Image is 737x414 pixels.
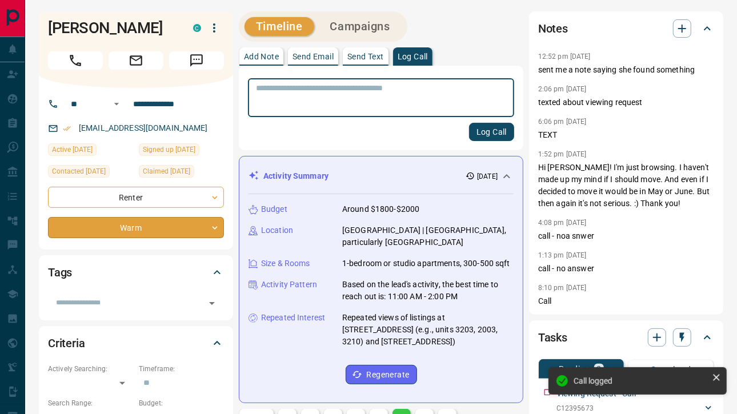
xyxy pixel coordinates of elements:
p: Based on the lead's activity, the best time to reach out is: 11:00 AM - 2:00 PM [342,279,514,303]
p: 12:52 pm [DATE] [538,53,591,61]
p: call - no answer [538,263,714,275]
p: Log Call [398,53,428,61]
h2: Notes [538,19,568,38]
span: Claimed [DATE] [143,166,190,177]
p: Add Note [244,53,279,61]
button: Timeline [245,17,314,36]
div: Activity Summary[DATE] [249,166,514,187]
button: Regenerate [346,365,417,384]
span: Contacted [DATE] [52,166,106,177]
p: Call [538,295,714,307]
span: Message [169,51,224,70]
div: Tasks [538,324,714,351]
div: condos.ca [193,24,201,32]
div: Criteria [48,329,224,357]
span: Call [48,51,103,70]
p: 2:06 pm [DATE] [538,85,587,93]
p: Actively Searching: [48,364,133,374]
h2: Tags [48,263,72,282]
p: 1:52 pm [DATE] [538,150,587,158]
div: Renter [48,187,224,208]
p: [DATE] [477,171,498,182]
h2: Tasks [538,328,567,347]
p: Repeated views of listings at [STREET_ADDRESS] (e.g., units 3203, 2003, 3210) and [STREET_ADDRESS]) [342,312,514,348]
div: Sun Nov 17 2024 [139,143,224,159]
p: 1-bedroom or studio apartments, 300-500 sqft [342,258,510,270]
button: Open [204,295,220,311]
span: Active [DATE] [52,144,93,155]
p: Hi [PERSON_NAME]! I'm just browsing. I haven't made up my mind if I should move. And even if I de... [538,162,714,210]
p: Send Email [293,53,334,61]
p: call - noa snwer [538,230,714,242]
div: Mon Sep 08 2025 [48,165,133,181]
span: Signed up [DATE] [143,144,195,155]
span: Email [109,51,163,70]
p: Repeated Interest [261,312,325,324]
p: Budget [261,203,287,215]
button: Open [110,97,123,111]
p: C12395673 [556,403,703,413]
button: Campaigns [319,17,402,36]
div: Notes [538,15,714,42]
p: [GEOGRAPHIC_DATA] | [GEOGRAPHIC_DATA], particularly [GEOGRAPHIC_DATA] [342,224,514,248]
p: Around $1800-$2000 [342,203,419,215]
p: Search Range: [48,398,133,408]
svg: Email Verified [63,124,71,132]
p: Size & Rooms [261,258,310,270]
p: 1:13 pm [DATE] [538,251,587,259]
p: TEXT [538,129,714,141]
div: Tags [48,259,224,286]
h2: Criteria [48,334,85,352]
div: Fri Sep 12 2025 [48,143,133,159]
p: Activity Pattern [261,279,317,291]
p: Send Text [347,53,384,61]
p: 8:10 pm [DATE] [538,284,587,292]
p: 6:06 pm [DATE] [538,118,587,126]
p: Activity Summary [263,170,329,182]
div: Tue Nov 19 2024 [139,165,224,181]
p: sent me a note saying she found something [538,64,714,76]
div: Warm [48,217,224,238]
p: Location [261,224,293,236]
a: [EMAIL_ADDRESS][DOMAIN_NAME] [79,123,208,132]
p: 4:08 pm [DATE] [538,219,587,227]
button: Log Call [469,123,514,141]
p: Budget: [139,398,224,408]
h1: [PERSON_NAME] [48,19,176,37]
p: Timeframe: [139,364,224,374]
p: texted about viewing request [538,97,714,108]
div: Call logged [574,376,707,385]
